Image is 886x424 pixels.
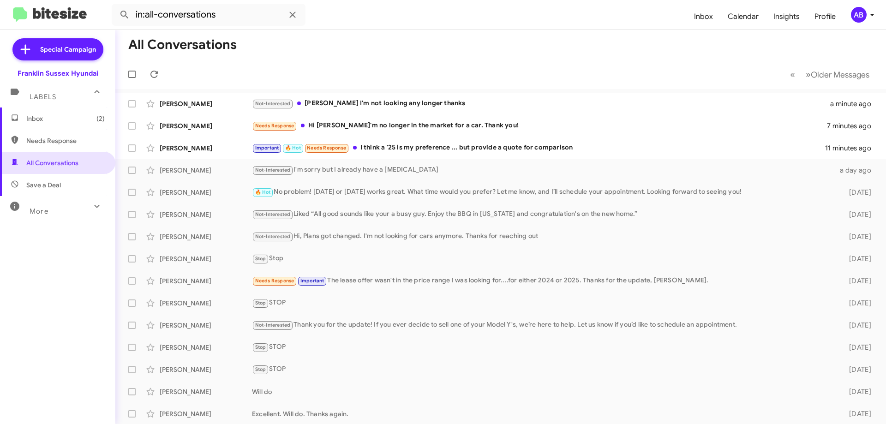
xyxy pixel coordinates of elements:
[255,300,266,306] span: Stop
[26,136,105,145] span: Needs Response
[160,188,252,197] div: [PERSON_NAME]
[128,37,237,52] h1: All Conversations
[255,145,279,151] span: Important
[766,3,807,30] a: Insights
[255,233,291,239] span: Not-Interested
[160,409,252,418] div: [PERSON_NAME]
[687,3,720,30] a: Inbox
[252,320,834,330] div: Thank you for the update! If you ever decide to sell one of your Model Y's, we’re here to help. L...
[851,7,867,23] div: AB
[843,7,876,23] button: AB
[252,275,834,286] div: The lease offer wasn't in the price range I was looking for....for either 2024 or 2025. Thanks fo...
[160,232,252,241] div: [PERSON_NAME]
[40,45,96,54] span: Special Campaign
[255,366,266,372] span: Stop
[255,101,291,107] span: Not-Interested
[834,343,879,352] div: [DATE]
[255,344,266,350] span: Stop
[834,409,879,418] div: [DATE]
[834,232,879,241] div: [DATE]
[830,99,879,108] div: a minute ago
[825,143,879,153] div: 11 minutes ago
[160,343,252,352] div: [PERSON_NAME]
[784,65,801,84] button: Previous
[252,253,834,264] div: Stop
[30,207,48,215] span: More
[160,254,252,263] div: [PERSON_NAME]
[252,387,834,396] div: Will do
[252,209,834,220] div: Liked “All good sounds like your a busy guy. Enjoy the BBQ in [US_STATE] and congratulation's on ...
[785,65,875,84] nav: Page navigation example
[160,143,252,153] div: [PERSON_NAME]
[834,276,879,286] div: [DATE]
[252,98,830,109] div: [PERSON_NAME] I'm not looking any longer thanks
[252,231,834,242] div: Hi, Plans got changed. I'm not looking for cars anymore. Thanks for reaching out
[160,299,252,308] div: [PERSON_NAME]
[255,189,271,195] span: 🔥 Hot
[285,145,301,151] span: 🔥 Hot
[160,99,252,108] div: [PERSON_NAME]
[160,210,252,219] div: [PERSON_NAME]
[800,65,875,84] button: Next
[307,145,346,151] span: Needs Response
[255,167,291,173] span: Not-Interested
[160,121,252,131] div: [PERSON_NAME]
[252,187,834,197] div: No problem! [DATE] or [DATE] works great. What time would you prefer? Let me know, and I’ll sched...
[252,143,825,153] div: I think a '25 is my preference ... but provide a quote for comparison
[255,256,266,262] span: Stop
[252,364,834,375] div: STOP
[112,4,305,26] input: Search
[827,121,879,131] div: 7 minutes ago
[834,365,879,374] div: [DATE]
[834,166,879,175] div: a day ago
[26,114,105,123] span: Inbox
[834,299,879,308] div: [DATE]
[255,211,291,217] span: Not-Interested
[160,365,252,374] div: [PERSON_NAME]
[12,38,103,60] a: Special Campaign
[26,158,78,167] span: All Conversations
[834,387,879,396] div: [DATE]
[252,298,834,308] div: STOP
[252,120,827,131] div: Hi [PERSON_NAME]'m no longer in the market for a car. Thank you!
[834,210,879,219] div: [DATE]
[30,93,56,101] span: Labels
[790,69,795,80] span: «
[26,180,61,190] span: Save a Deal
[807,3,843,30] a: Profile
[834,254,879,263] div: [DATE]
[300,278,324,284] span: Important
[252,165,834,175] div: I'm sorry but I already have a [MEDICAL_DATA]
[255,322,291,328] span: Not-Interested
[720,3,766,30] a: Calendar
[252,342,834,352] div: STOP
[806,69,811,80] span: »
[96,114,105,123] span: (2)
[18,69,98,78] div: Franklin Sussex Hyundai
[255,123,294,129] span: Needs Response
[160,321,252,330] div: [PERSON_NAME]
[160,387,252,396] div: [PERSON_NAME]
[160,166,252,175] div: [PERSON_NAME]
[255,278,294,284] span: Needs Response
[834,188,879,197] div: [DATE]
[252,409,834,418] div: Excellent. Will do. Thanks again.
[811,70,869,80] span: Older Messages
[834,321,879,330] div: [DATE]
[160,276,252,286] div: [PERSON_NAME]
